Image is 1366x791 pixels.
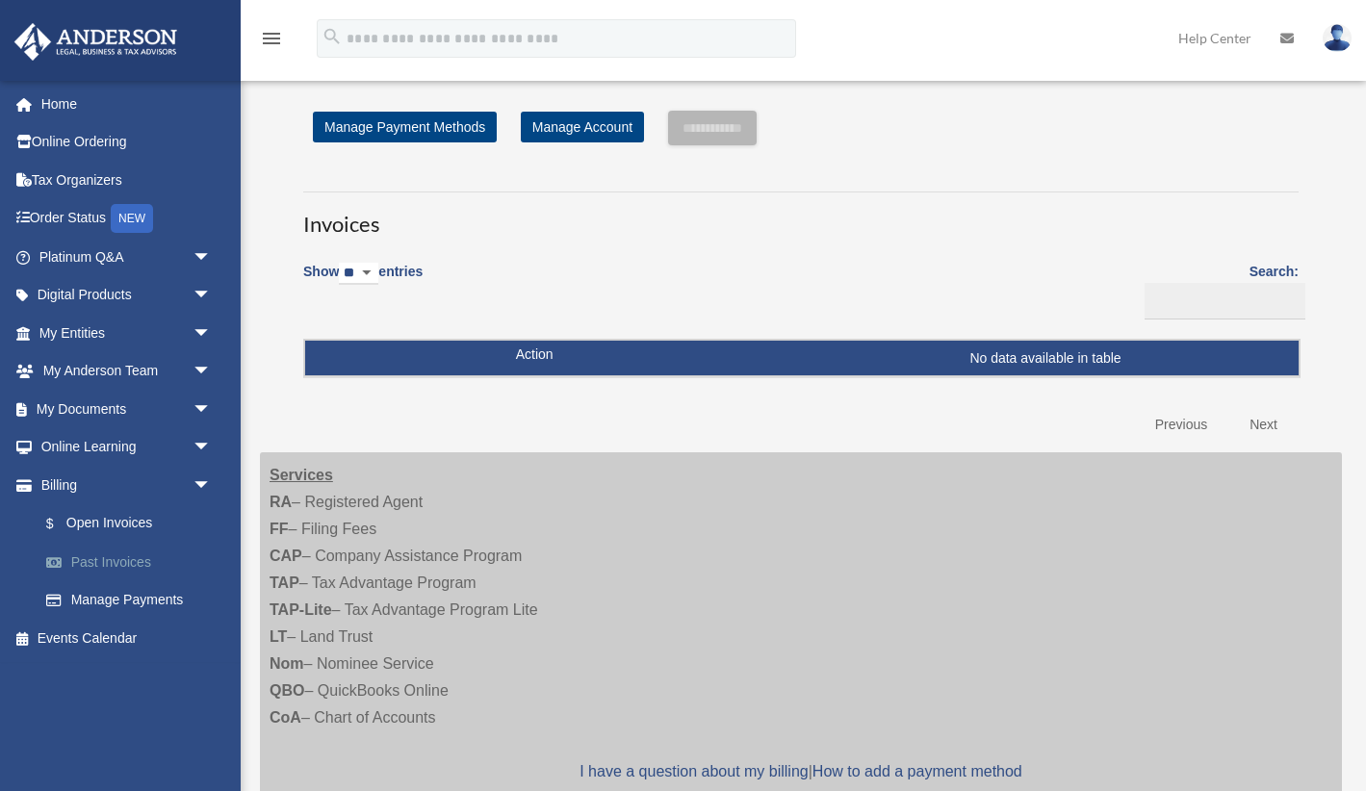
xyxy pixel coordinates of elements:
[111,204,153,233] div: NEW
[193,352,231,392] span: arrow_drop_down
[1145,283,1305,319] input: Search:
[270,709,301,726] strong: CoA
[270,601,332,618] strong: TAP-Lite
[13,314,241,352] a: My Entitiesarrow_drop_down
[270,758,1332,785] p: |
[270,655,304,672] strong: Nom
[270,628,287,645] strong: LT
[193,276,231,316] span: arrow_drop_down
[1235,405,1292,445] a: Next
[270,548,302,564] strong: CAP
[13,238,241,276] a: Platinum Q&Aarrow_drop_down
[193,314,231,353] span: arrow_drop_down
[13,466,241,504] a: Billingarrow_drop_down
[27,581,241,620] a: Manage Payments
[270,521,289,537] strong: FF
[812,763,1022,779] a: How to add a payment method
[303,191,1299,240] h3: Invoices
[339,263,378,285] select: Showentries
[13,123,241,162] a: Online Ordering
[193,428,231,468] span: arrow_drop_down
[270,494,292,510] strong: RA
[1138,260,1299,319] label: Search:
[521,112,644,142] a: Manage Account
[260,27,283,50] i: menu
[193,466,231,505] span: arrow_drop_down
[13,619,241,657] a: Events Calendar
[313,112,497,142] a: Manage Payment Methods
[1141,405,1222,445] a: Previous
[322,26,343,47] i: search
[270,574,299,591] strong: TAP
[1323,24,1352,52] img: User Pic
[13,352,241,391] a: My Anderson Teamarrow_drop_down
[27,504,231,544] a: $Open Invoices
[305,341,1299,377] td: No data available in table
[193,390,231,429] span: arrow_drop_down
[9,23,183,61] img: Anderson Advisors Platinum Portal
[57,512,66,536] span: $
[13,390,241,428] a: My Documentsarrow_drop_down
[260,34,283,50] a: menu
[13,428,241,467] a: Online Learningarrow_drop_down
[270,467,333,483] strong: Services
[270,682,304,699] strong: QBO
[193,238,231,277] span: arrow_drop_down
[13,85,241,123] a: Home
[27,543,241,581] a: Past Invoices
[13,276,241,315] a: Digital Productsarrow_drop_down
[303,260,423,304] label: Show entries
[13,199,241,239] a: Order StatusNEW
[580,763,808,779] a: I have a question about my billing
[13,161,241,199] a: Tax Organizers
